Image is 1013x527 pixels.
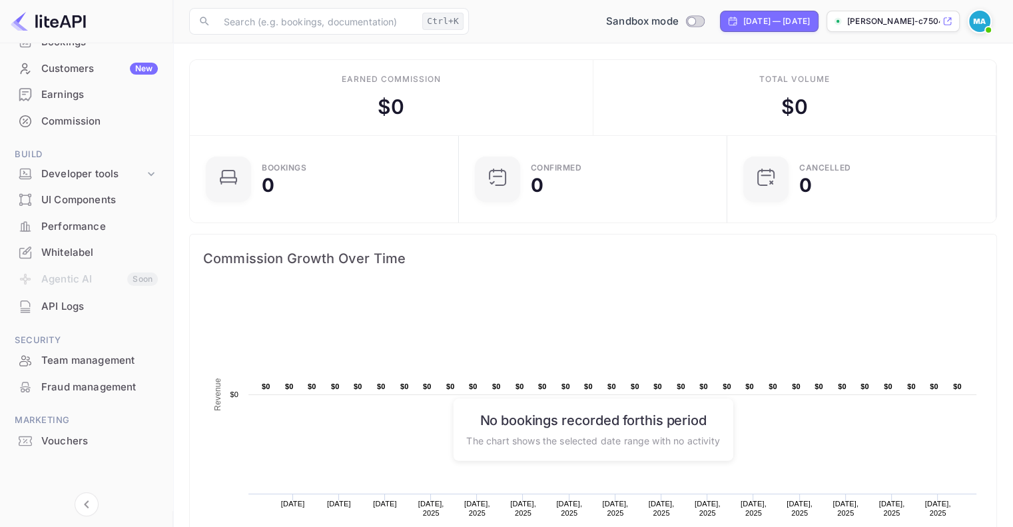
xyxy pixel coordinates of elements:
p: [PERSON_NAME]-c7504.nuit... [847,15,940,27]
text: $0 [860,382,869,390]
text: $0 [607,382,616,390]
div: Performance [41,219,158,235]
div: [DATE] — [DATE] [743,15,810,27]
text: $0 [584,382,593,390]
div: Switch to Production mode [601,14,709,29]
text: $0 [538,382,547,390]
div: API Logs [8,294,165,320]
text: $0 [815,382,823,390]
input: Search (e.g. bookings, documentation) [216,8,417,35]
div: Team management [41,353,158,368]
text: $0 [262,382,270,390]
div: $ 0 [781,92,808,122]
text: $0 [792,382,801,390]
text: [DATE], 2025 [925,500,951,517]
text: [DATE], 2025 [510,500,536,517]
span: Marketing [8,413,165,428]
a: Vouchers [8,428,165,453]
text: $0 [884,382,892,390]
text: $0 [953,382,962,390]
text: [DATE] [281,500,305,508]
a: UI Components [8,187,165,212]
text: $0 [492,382,501,390]
text: $0 [308,382,316,390]
text: [DATE], 2025 [602,500,628,517]
text: $0 [769,382,777,390]
div: Earned commission [342,73,440,85]
div: Team management [8,348,165,374]
text: $0 [230,390,238,398]
text: [DATE], 2025 [833,500,858,517]
div: 0 [799,176,812,195]
text: $0 [400,382,409,390]
text: $0 [377,382,386,390]
text: [DATE], 2025 [695,500,721,517]
div: UI Components [41,193,158,208]
div: Total volume [759,73,830,85]
h6: No bookings recorded for this period [466,412,719,428]
div: $ 0 [378,92,404,122]
div: Developer tools [41,167,145,182]
text: $0 [446,382,455,390]
text: $0 [699,382,708,390]
div: Commission [8,109,165,135]
text: $0 [838,382,846,390]
div: Developer tools [8,163,165,186]
span: Sandbox mode [606,14,679,29]
text: $0 [423,382,432,390]
div: Confirmed [531,164,582,172]
img: Mohamed Aly [969,11,990,32]
text: $0 [561,382,570,390]
button: Collapse navigation [75,492,99,516]
a: Fraud management [8,374,165,399]
span: Security [8,333,165,348]
text: [DATE], 2025 [787,500,813,517]
text: $0 [653,382,662,390]
p: The chart shows the selected date range with no activity [466,433,719,447]
div: UI Components [8,187,165,213]
a: API Logs [8,294,165,318]
text: [DATE], 2025 [418,500,444,517]
text: [DATE] [373,500,397,508]
text: [DATE], 2025 [556,500,582,517]
text: $0 [631,382,639,390]
div: New [130,63,158,75]
div: CustomersNew [8,56,165,82]
text: $0 [930,382,938,390]
text: $0 [469,382,478,390]
div: Fraud management [8,374,165,400]
div: API Logs [41,299,158,314]
div: 0 [262,176,274,195]
a: Earnings [8,82,165,107]
img: LiteAPI logo [11,11,86,32]
span: Commission Growth Over Time [203,248,983,269]
a: Whitelabel [8,240,165,264]
text: $0 [907,382,916,390]
text: $0 [331,382,340,390]
a: Team management [8,348,165,372]
a: Bookings [8,29,165,54]
div: Commission [41,114,158,129]
text: $0 [723,382,731,390]
text: Revenue [213,378,222,410]
div: Customers [41,61,158,77]
div: Ctrl+K [422,13,464,30]
div: Vouchers [41,434,158,449]
div: Earnings [41,87,158,103]
div: Whitelabel [8,240,165,266]
text: [DATE], 2025 [464,500,490,517]
text: $0 [285,382,294,390]
div: Click to change the date range period [720,11,819,32]
div: Whitelabel [41,245,158,261]
text: [DATE], 2025 [879,500,905,517]
div: Vouchers [8,428,165,454]
div: 0 [531,176,543,195]
div: Earnings [8,82,165,108]
text: $0 [354,382,362,390]
text: [DATE], 2025 [649,500,675,517]
text: [DATE], 2025 [741,500,767,517]
text: [DATE] [327,500,351,508]
text: $0 [745,382,754,390]
a: Commission [8,109,165,133]
a: CustomersNew [8,56,165,81]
